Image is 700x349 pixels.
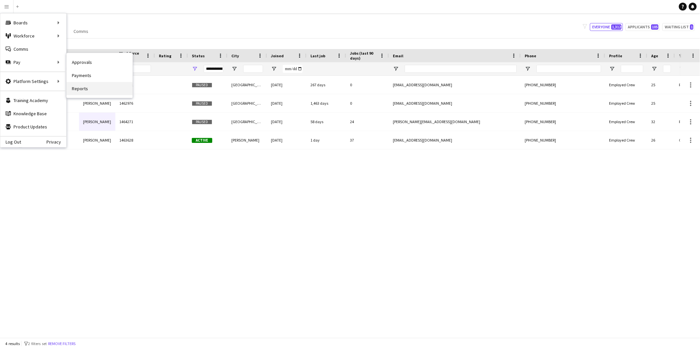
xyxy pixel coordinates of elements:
[306,76,346,94] div: 267 days
[0,16,66,29] div: Boards
[227,94,267,112] div: [GEOGRAPHIC_DATA]
[67,69,132,82] a: Payments
[192,101,212,106] span: Paused
[350,51,377,61] span: Jobs (last 90 days)
[267,113,306,131] div: [DATE]
[192,66,198,72] button: Open Filter Menu
[306,94,346,112] div: 1,463 days
[115,131,155,149] div: 1463628
[389,76,521,94] div: [EMAIL_ADDRESS][DOMAIN_NAME]
[389,113,521,131] div: [PERSON_NAME][EMAIL_ADDRESS][DOMAIN_NAME]
[79,94,115,112] div: [PERSON_NAME]
[115,94,155,112] div: 1462976
[0,139,21,145] a: Log Out
[651,66,657,72] button: Open Filter Menu
[79,113,115,131] div: [PERSON_NAME]
[28,341,47,346] span: 2 filters set
[609,66,615,72] button: Open Filter Menu
[605,131,647,149] div: Employed Crew
[647,131,675,149] div: 26
[0,75,66,88] div: Platform Settings
[590,23,623,31] button: Everyone1,312
[0,56,66,69] div: Pay
[647,76,675,94] div: 25
[306,113,346,131] div: 58 days
[267,94,306,112] div: [DATE]
[525,53,536,58] span: Phone
[626,23,660,31] button: Applicants105
[71,27,91,36] a: Comms
[521,94,605,112] div: [PHONE_NUMBER]
[605,113,647,131] div: Employed Crew
[227,113,267,131] div: [GEOGRAPHIC_DATA]
[525,66,531,72] button: Open Filter Menu
[346,131,389,149] div: 37
[310,53,325,58] span: Last job
[267,131,306,149] div: [DATE]
[192,53,205,58] span: Status
[243,65,263,73] input: City Filter Input
[231,53,239,58] span: City
[651,53,658,58] span: Age
[621,65,643,73] input: Profile Filter Input
[67,56,132,69] a: Approvals
[679,66,685,72] button: Open Filter Menu
[346,113,389,131] div: 24
[679,53,688,58] span: Tags
[271,66,277,72] button: Open Filter Menu
[647,94,675,112] div: 25
[192,138,212,143] span: Active
[0,120,66,133] a: Product Updates
[389,94,521,112] div: [EMAIL_ADDRESS][DOMAIN_NAME]
[192,120,212,124] span: Paused
[690,24,693,30] span: 1
[227,131,267,149] div: [PERSON_NAME]
[405,65,517,73] input: Email Filter Input
[115,113,155,131] div: 1464271
[393,53,403,58] span: Email
[227,76,267,94] div: [GEOGRAPHIC_DATA]
[159,53,171,58] span: Rating
[346,76,389,94] div: 0
[662,23,695,31] button: Waiting list1
[393,66,399,72] button: Open Filter Menu
[119,51,143,61] span: Workforce ID
[609,53,622,58] span: Profile
[0,107,66,120] a: Knowledge Base
[647,113,675,131] div: 32
[131,65,151,73] input: Workforce ID Filter Input
[0,42,66,56] a: Comms
[47,340,77,347] button: Remove filters
[651,24,658,30] span: 105
[346,94,389,112] div: 0
[79,131,115,149] div: [PERSON_NAME]
[521,131,605,149] div: [PHONE_NUMBER]
[389,131,521,149] div: [EMAIL_ADDRESS][DOMAIN_NAME]
[306,131,346,149] div: 1 day
[192,83,212,88] span: Paused
[231,66,237,72] button: Open Filter Menu
[611,24,622,30] span: 1,312
[267,76,306,94] div: [DATE]
[283,65,303,73] input: Joined Filter Input
[115,76,155,94] div: 1464091
[663,65,671,73] input: Age Filter Input
[0,94,66,107] a: Training Academy
[605,76,647,94] div: Employed Crew
[73,28,88,34] span: Comms
[271,53,284,58] span: Joined
[537,65,601,73] input: Phone Filter Input
[0,29,66,42] div: Workforce
[67,82,132,95] a: Reports
[521,76,605,94] div: [PHONE_NUMBER]
[605,94,647,112] div: Employed Crew
[521,113,605,131] div: [PHONE_NUMBER]
[46,139,66,145] a: Privacy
